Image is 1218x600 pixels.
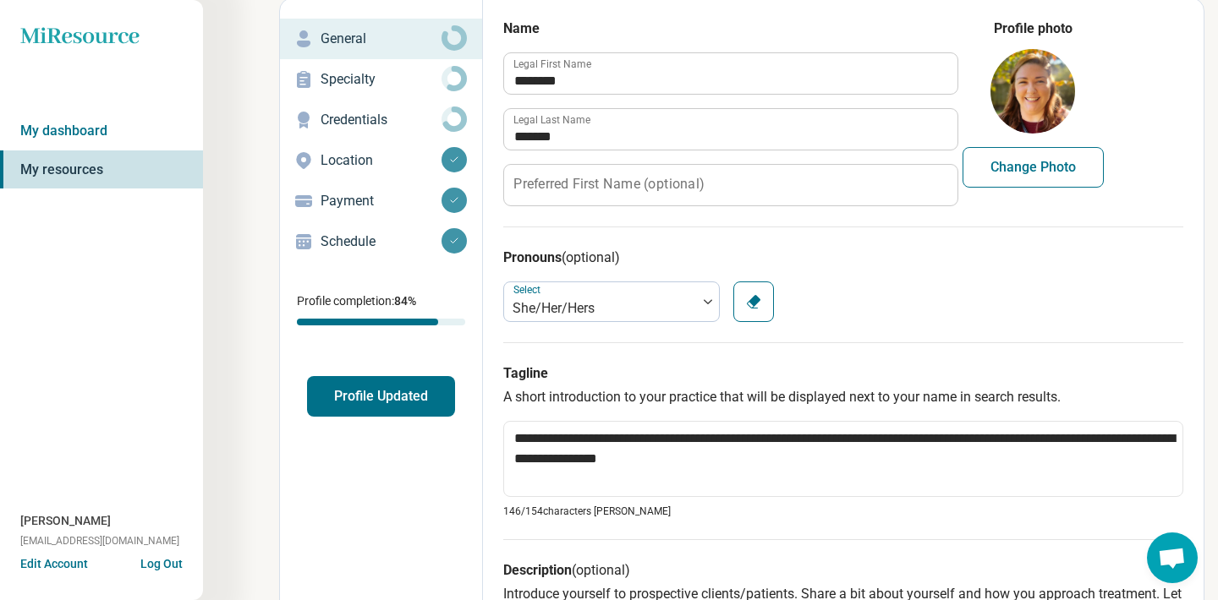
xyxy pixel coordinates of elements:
[20,512,111,530] span: [PERSON_NAME]
[394,294,416,308] span: 84 %
[307,376,455,417] button: Profile Updated
[572,562,630,578] span: (optional)
[280,181,482,221] a: Payment
[280,59,482,100] a: Specialty
[513,177,704,191] label: Preferred First Name (optional)
[503,560,1183,581] h3: Description
[321,29,442,49] p: General
[321,69,442,90] p: Specialty
[280,282,482,335] div: Profile completion:
[503,387,1183,407] p: A short introduction to your practice that will be displayed next to your name in search results.
[20,533,179,548] span: [EMAIL_ADDRESS][DOMAIN_NAME]
[321,110,442,130] p: Credentials
[503,504,1183,519] p: 146/ 154 characters [PERSON_NAME]
[321,150,442,171] p: Location
[503,363,1183,384] h3: Tagline
[280,100,482,140] a: Credentials
[990,49,1075,134] img: avatar image
[140,555,183,569] button: Log Out
[1147,532,1198,583] div: Open chat
[963,147,1104,188] button: Change Photo
[513,284,544,296] label: Select
[994,19,1073,39] legend: Profile photo
[280,19,482,59] a: General
[503,19,957,39] h3: Name
[297,319,465,325] div: Profile completion
[321,232,442,252] p: Schedule
[280,221,482,262] a: Schedule
[513,298,689,319] div: She/Her/Hers
[513,115,590,125] label: Legal Last Name
[562,249,620,265] span: (optional)
[503,248,1183,268] h3: Pronouns
[20,555,88,573] button: Edit Account
[280,140,482,181] a: Location
[513,59,591,69] label: Legal First Name
[321,191,442,211] p: Payment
